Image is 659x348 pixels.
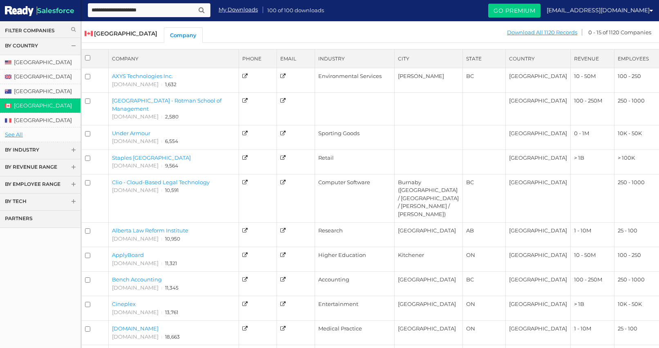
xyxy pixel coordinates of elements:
img: australia.png [5,88,11,95]
a: Clio - Cloud-Based Legal Technology [112,179,210,185]
td: 100 - 250 [614,68,659,93]
a: Cineplex [112,301,136,307]
td: Canada [506,321,571,345]
td: BC [463,68,506,93]
a: [DOMAIN_NAME] [112,81,159,87]
td: Vancouver [395,272,463,296]
span: ι [161,309,163,316]
span: Alexa Rank [165,260,177,267]
a: Go Premium [488,4,541,18]
th: Country [506,49,571,68]
td: Kitchener [395,247,463,272]
span: ι [161,113,163,120]
td: AB [463,223,506,247]
td: 25 - 100 [614,321,659,345]
td: 1 - 10M [571,321,614,345]
th: City [395,49,463,68]
a: [GEOGRAPHIC_DATA] - Rotman School of Management [112,97,221,112]
a: Alberta Law Reform Institute [112,227,188,234]
img: canada.png [5,103,11,109]
span: ι [161,235,163,243]
td: ON [463,247,506,272]
span: Alexa Rank [165,333,180,341]
span: Alexa Rank [165,187,179,194]
td: Canada [506,247,571,272]
td: > 100K [614,149,659,174]
span: Alexa Rank [165,309,178,316]
a: My Downloads [219,6,258,13]
th: State [463,49,506,68]
td: Research [315,223,395,247]
td: 1 - 10M [571,223,614,247]
a: [DOMAIN_NAME] [112,325,159,332]
td: Burnaby (East Big Bend / Stride Avenue / Edmonds / Cariboo-Armstrong) [395,174,463,223]
span: ι [161,187,163,194]
td: BC [463,174,506,223]
th: Company [108,49,239,68]
td: Canada [506,223,571,247]
td: Medical Practice [315,321,395,345]
span: Alexa Rank [165,284,179,292]
div: 0 - 15 of 1120 Companies [586,21,653,36]
td: 100 - 250 [614,247,659,272]
a: [EMAIL_ADDRESS][DOMAIN_NAME] [547,4,653,16]
img: france.png [5,117,11,124]
span: ι [161,333,163,341]
a: Staples [GEOGRAPHIC_DATA] [112,154,191,161]
td: Canada [506,174,571,223]
td: 250 - 1000 [614,93,659,125]
td: Computer Software [315,174,395,223]
td: 10 - 50M [571,68,614,93]
td: 250 - 1000 [614,272,659,296]
td: ON [463,321,506,345]
td: 10K - 50K [614,125,659,149]
td: 0 - 1M [571,125,614,149]
td: Canada [506,272,571,296]
span: ι [161,138,163,145]
th: Checkmark Box [82,49,108,68]
td: Toronto [395,296,463,321]
a: Company [164,27,203,43]
span: Alexa Rank [165,81,176,88]
a: Under Armour [112,130,150,136]
td: Canada [506,149,571,174]
td: ON [463,296,506,321]
td: Environmental Services [315,68,395,93]
a: [DOMAIN_NAME] [112,138,159,144]
a: [DOMAIN_NAME] [112,333,159,340]
span: Salesforce [37,7,74,15]
td: Canada [506,125,571,149]
span: 100 of 100 downloads [267,5,324,14]
td: BC [463,272,506,296]
td: 10 - 50M [571,247,614,272]
td: 100 - 250M [571,272,614,296]
a: ApplyBoard [112,252,144,258]
td: 250 - 1000 [614,174,659,223]
a: [DOMAIN_NAME] [112,260,159,266]
th: Industry [315,49,395,68]
td: > 1B [571,296,614,321]
td: 10K - 50K [614,296,659,321]
a: [DOMAIN_NAME] [112,235,159,242]
th: Revenue [571,49,614,68]
a: Download All 1120 Records [507,27,578,38]
a: Filter Companies [5,27,76,34]
a: [DOMAIN_NAME] [112,113,159,120]
th: Email [277,49,315,68]
td: Accounting [315,272,395,296]
span: ι [161,260,163,267]
span: ι [161,81,163,88]
span: [GEOGRAPHIC_DATA] [85,30,157,37]
td: Retail [315,149,395,174]
td: Ottawa [395,321,463,345]
td: 100 - 250M [571,93,614,125]
td: Sporting Goods [315,125,395,149]
span: Alexa Rank [165,113,179,120]
td: Edmonton [395,223,463,247]
img: canada.png [85,29,93,38]
td: 25 - 100 [614,223,659,247]
td: > 1B [571,149,614,174]
a: Bench Accounting [112,276,162,283]
span: ι [161,162,163,170]
img: united-kingdom.png [5,74,11,80]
